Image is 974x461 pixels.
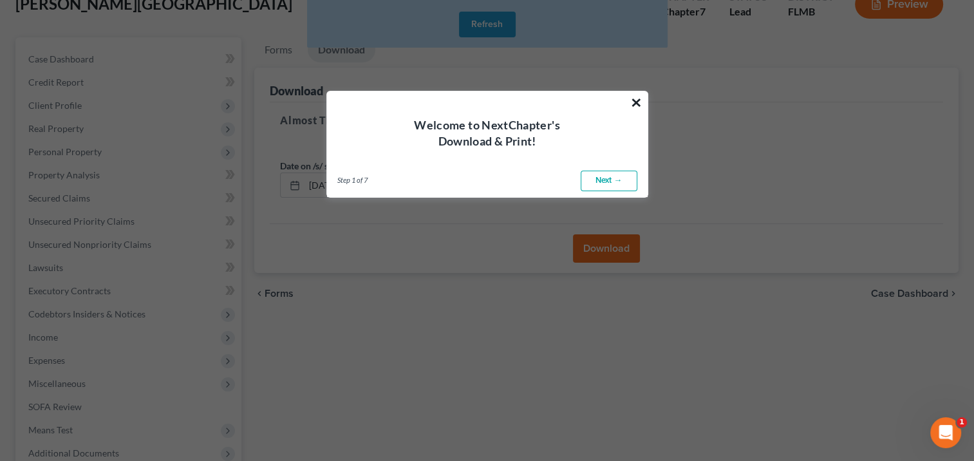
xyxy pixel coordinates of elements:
[957,417,967,428] span: 1
[342,117,632,149] h4: Welcome to NextChapter's Download & Print!
[581,171,637,191] a: Next →
[930,417,961,448] iframe: Intercom live chat
[630,92,642,113] button: ×
[337,175,368,185] span: Step 1 of 7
